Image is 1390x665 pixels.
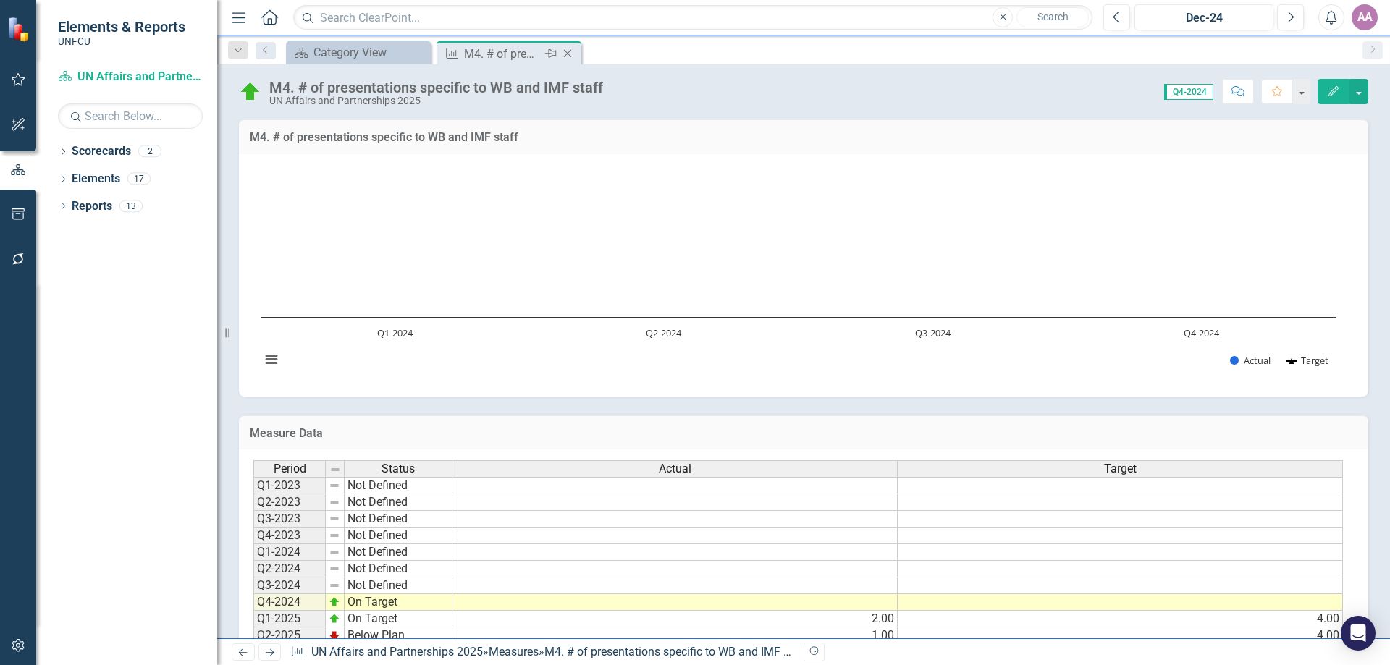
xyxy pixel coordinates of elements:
[72,198,112,215] a: Reports
[311,645,483,658] a: UN Affairs and Partnerships 2025
[127,173,151,185] div: 17
[898,611,1343,627] td: 4.00
[345,594,452,611] td: On Target
[329,480,340,491] img: 8DAGhfEEPCf229AAAAAElFTkSuQmCC
[261,350,282,370] button: View chart menu, Chart
[646,326,682,339] text: Q2-2024
[253,477,326,494] td: Q1-2023
[1352,4,1378,30] button: AA
[464,45,542,63] div: M4. # of presentations specific to WB and IMF staff
[253,611,326,627] td: Q1-2025
[345,627,452,644] td: Below Plan
[345,494,452,511] td: Not Defined
[1016,7,1089,27] button: Search
[253,544,326,561] td: Q1-2024
[345,544,452,561] td: Not Defined
[1104,462,1137,475] span: Target
[1341,616,1376,651] div: Open Intercom Messenger
[329,580,340,591] img: 8DAGhfEEPCf229AAAAAElFTkSuQmCC
[377,326,413,339] text: Q1-2024
[253,627,326,644] td: Q2-2025
[1230,354,1271,367] button: Show Actual
[898,627,1343,644] td: 4.00
[58,103,203,129] input: Search Below...
[1134,4,1273,30] button: Dec-24
[345,561,452,577] td: Not Defined
[1286,354,1329,367] button: Show Target
[253,165,1343,382] svg: Interactive chart
[329,546,340,558] img: 8DAGhfEEPCf229AAAAAElFTkSuQmCC
[253,494,326,511] td: Q2-2023
[345,477,452,494] td: Not Defined
[7,17,33,42] img: ClearPoint Strategy
[269,96,603,106] div: UN Affairs and Partnerships 2025
[250,427,1357,440] h3: Measure Data
[58,69,203,85] a: UN Affairs and Partnerships 2025
[329,464,341,475] img: 8DAGhfEEPCf229AAAAAElFTkSuQmCC
[250,131,1357,144] h3: M4. # of presentations specific to WB and IMF staff
[329,563,340,575] img: 8DAGhfEEPCf229AAAAAElFTkSuQmCC
[452,627,898,644] td: 1.00
[329,630,340,641] img: TnMDeAgwAPMxUmUi88jYAAAAAElFTkSuQmCC
[253,511,326,528] td: Q3-2023
[58,18,185,35] span: Elements & Reports
[329,513,340,525] img: 8DAGhfEEPCf229AAAAAElFTkSuQmCC
[119,200,143,212] div: 13
[239,80,262,103] img: On Target
[274,462,306,475] span: Period
[345,611,452,627] td: On Target
[253,577,326,594] td: Q3-2024
[382,462,415,475] span: Status
[290,644,793,661] div: » »
[1037,11,1069,22] span: Search
[345,577,452,594] td: Not Defined
[1184,326,1220,339] text: Q4-2024
[290,43,427,62] a: Category View
[269,80,603,96] div: M4. # of presentations specific to WB and IMF staff
[58,35,185,47] small: UNFCU
[452,611,898,627] td: 2.00
[293,5,1092,30] input: Search ClearPoint...
[489,645,539,658] a: Measures
[138,145,161,158] div: 2
[329,613,340,624] img: zOikAAAAAElFTkSuQmCC
[915,326,951,339] text: Q3-2024
[345,528,452,544] td: Not Defined
[72,171,120,187] a: Elements
[329,496,340,508] img: 8DAGhfEEPCf229AAAAAElFTkSuQmCC
[345,511,452,528] td: Not Defined
[253,594,326,611] td: Q4-2024
[329,530,340,541] img: 8DAGhfEEPCf229AAAAAElFTkSuQmCC
[72,143,131,160] a: Scorecards
[253,165,1354,382] div: Chart. Highcharts interactive chart.
[1140,9,1268,27] div: Dec-24
[253,561,326,577] td: Q2-2024
[329,596,340,608] img: zOikAAAAAElFTkSuQmCC
[313,43,427,62] div: Category View
[1164,84,1213,100] span: Q4-2024
[253,528,326,544] td: Q4-2023
[544,645,808,658] div: M4. # of presentations specific to WB and IMF staff
[659,462,691,475] span: Actual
